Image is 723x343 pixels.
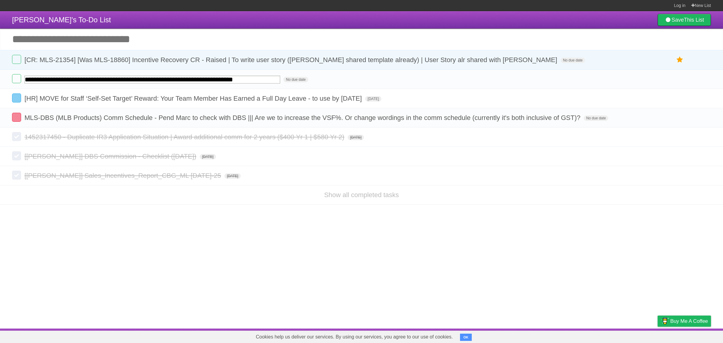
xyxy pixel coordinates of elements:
[658,316,711,327] a: Buy me a coffee
[12,16,111,24] span: [PERSON_NAME]'s To-Do List
[661,316,669,326] img: Buy me a coffee
[365,96,381,102] span: [DATE]
[460,334,472,341] button: OK
[650,330,665,341] a: Privacy
[24,172,223,179] span: [[PERSON_NAME]] Sales_Incentives_Report_CBG_ML [DATE]-25
[12,171,21,180] label: Done
[24,56,559,64] span: [CR: MLS-21354] [Was MLS-18860] Incentive Recovery CR - Raised | To write user story ([PERSON_NAM...
[12,132,21,141] label: Done
[283,77,308,82] span: No due date
[224,173,241,179] span: [DATE]
[12,113,21,122] label: Done
[561,58,585,63] span: No due date
[200,154,216,159] span: [DATE]
[658,14,711,26] a: SaveThis List
[670,316,708,326] span: Buy me a coffee
[348,135,364,140] span: [DATE]
[577,330,590,341] a: About
[674,55,686,65] label: Star task
[24,153,198,160] span: [[PERSON_NAME]] DBS Commission - Checklist ([DATE])
[324,191,399,199] a: Show all completed tasks
[12,55,21,64] label: Done
[673,330,711,341] a: Suggest a feature
[12,74,21,83] label: Done
[684,17,704,23] b: This List
[24,114,582,121] span: MLS-DBS (MLB Products) Comm Schedule - Pend Marc to check with DBS ||| Are we to increase the VSF...
[12,93,21,102] label: Done
[24,95,363,102] span: [HR] MOVE for Staff ‘Self-Set Target’ Reward: Your Team Member Has Earned a Full Day Leave - to u...
[12,151,21,160] label: Done
[24,133,346,141] span: 1452317450 - Duplicate IR3 Application Situation | Award additional comm for 2 years ($400 Yr 1 |...
[597,330,622,341] a: Developers
[629,330,643,341] a: Terms
[584,115,608,121] span: No due date
[250,331,459,343] span: Cookies help us deliver our services. By using our services, you agree to our use of cookies.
